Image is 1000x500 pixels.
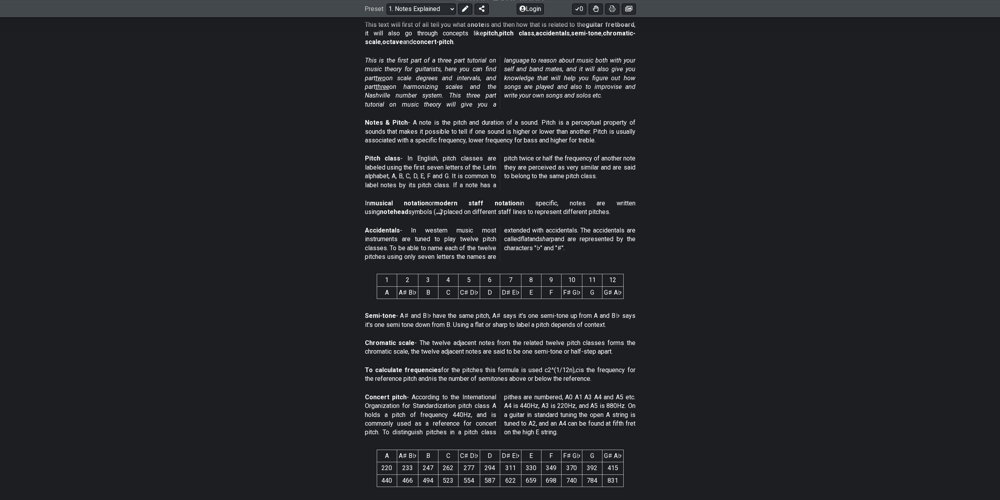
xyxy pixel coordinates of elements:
[365,118,635,145] p: - A note is the pitch and duration of a sound. Pitch is a perceptual property of sounds that make...
[438,274,458,286] th: 4
[365,366,441,374] strong: To calculate frequencies
[582,450,602,462] th: G
[582,462,602,474] td: 392
[521,450,541,462] th: E
[434,199,519,207] strong: modern staff notation
[397,462,418,474] td: 233
[536,30,570,37] strong: accidentals
[458,3,472,14] button: Edit Preset
[521,274,541,286] th: 8
[500,450,521,462] th: D♯ E♭
[365,312,635,329] p: - A♯ and B♭ have the same pitch, A♯ says it's one semi-tone up from A and B♭ says it's one semi t...
[418,450,438,462] th: B
[480,462,500,474] td: 294
[539,235,554,243] em: sharp
[561,450,582,462] th: F♯ G♭
[376,83,389,90] span: three
[365,312,396,319] strong: Semi-tone
[589,3,603,14] button: Toggle Dexterity for all fretkits
[475,3,489,14] button: Share Preset
[365,393,407,401] strong: Concert pitch
[418,274,438,286] th: 3
[483,30,498,37] strong: pitch
[365,119,408,126] strong: Notes & Pitch
[517,3,544,14] button: Login
[541,450,561,462] th: F
[561,462,582,474] td: 370
[376,74,386,82] span: two
[500,474,521,487] td: 622
[370,199,429,207] strong: musical notation
[365,393,635,437] p: - According to the International Organization for Standardization pitch class A holds a pitch of ...
[561,286,582,299] td: F♯ G♭
[377,450,397,462] th: A
[365,226,635,262] p: - In western music most instruments are tuned to play twelve pitch classes. To be able to name ea...
[582,474,602,487] td: 784
[428,375,432,382] em: n
[458,474,480,487] td: 554
[365,155,401,162] strong: Pitch class
[561,274,582,286] th: 10
[541,274,561,286] th: 9
[480,474,500,487] td: 587
[458,450,480,462] th: C♯ D♭
[571,30,602,37] strong: semi-tone
[365,339,415,347] strong: Chromatic scale
[480,274,500,286] th: 6
[365,5,383,13] span: Preset
[438,474,458,487] td: 523
[365,57,635,108] em: This is the first part of a three part tutorial on music theory for guitarists, here you can find...
[377,274,397,286] th: 1
[365,366,635,384] p: for the pitches this formula is used c2^(1/12n), is the frequency for the reference pitch and is ...
[541,474,561,487] td: 698
[397,450,418,462] th: A♯ B♭
[397,474,418,487] td: 466
[500,274,521,286] th: 7
[382,38,403,46] strong: octave
[397,286,418,299] td: A♯ B♭
[458,286,480,299] td: C♯ D♭
[602,286,623,299] td: G♯ A♭
[602,274,623,286] th: 12
[471,21,484,28] strong: note
[521,286,541,299] td: E
[541,462,561,474] td: 349
[602,462,623,474] td: 415
[500,286,521,299] td: D♯ E♭
[438,450,458,462] th: C
[438,462,458,474] td: 262
[622,3,636,14] button: Create image
[418,286,438,299] td: B
[365,199,635,217] p: In or in specific, notes are written using symbols (𝅝 𝅗𝅥 𝅘𝅥 𝅘𝅥𝅮) placed on different staff lines to r...
[418,462,438,474] td: 247
[521,462,541,474] td: 330
[499,30,534,37] strong: pitch class
[602,450,623,462] th: G♯ A♭
[582,286,602,299] td: G
[500,462,521,474] td: 311
[387,3,456,14] select: Preset
[602,474,623,487] td: 831
[521,474,541,487] td: 659
[576,366,579,374] em: c
[380,208,408,216] strong: notehead
[365,339,635,356] p: - The twelve adjacent notes from the related twelve pitch classes forms the chromatic scale, the ...
[365,227,400,234] strong: Accidentals
[438,286,458,299] td: C
[480,286,500,299] td: D
[561,474,582,487] td: 740
[418,474,438,487] td: 494
[572,3,586,14] button: 0
[582,274,602,286] th: 11
[413,38,453,46] strong: concert-pitch
[377,462,397,474] td: 220
[458,274,480,286] th: 5
[377,474,397,487] td: 440
[521,235,529,243] em: flat
[365,154,635,190] p: - In English, pitch classes are labeled using the first seven letters of the Latin alphabet, A, B...
[480,450,500,462] th: D
[397,274,418,286] th: 2
[365,20,635,47] p: This text will first of all tell you what a is and then how that is related to the , it will also...
[377,286,397,299] td: A
[458,462,480,474] td: 277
